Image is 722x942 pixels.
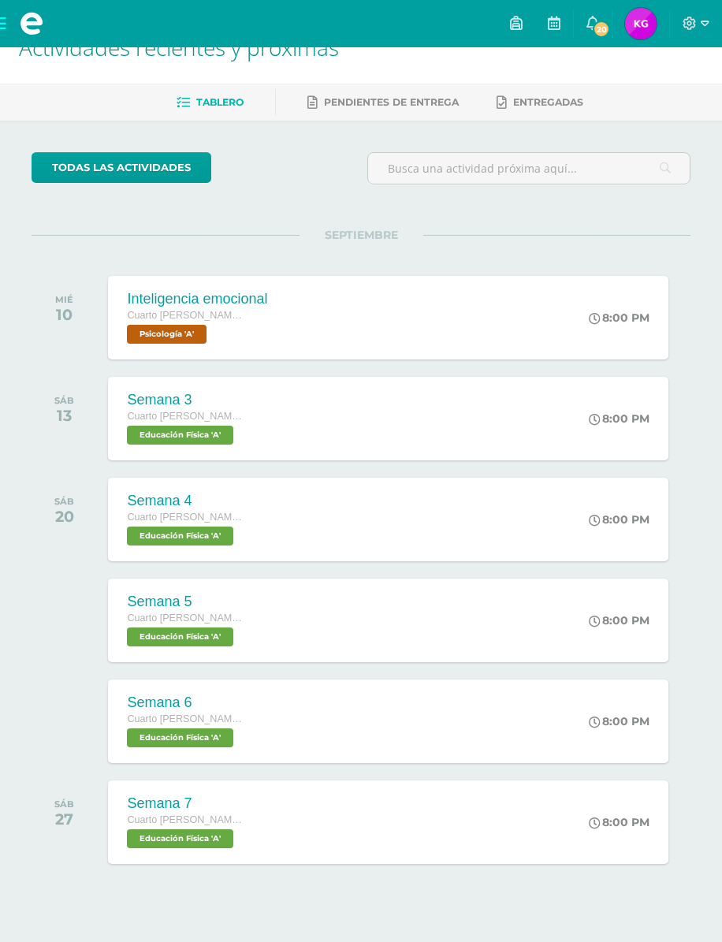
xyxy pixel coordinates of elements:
div: SÁB [54,799,74,810]
span: Cuarto [PERSON_NAME]. CCLL [127,814,245,825]
div: Inteligencia emocional [127,291,267,307]
div: 8:00 PM [589,714,649,728]
div: Semana 7 [127,795,245,812]
div: SÁB [54,496,74,507]
span: Cuarto [PERSON_NAME]. CCLL [127,713,245,724]
span: Cuarto [PERSON_NAME]. CCLL [127,612,245,624]
span: Psicología 'A' [127,325,207,344]
div: Semana 4 [127,493,245,509]
div: 8:00 PM [589,311,649,325]
span: Cuarto [PERSON_NAME]. CCLL [127,411,245,422]
span: 20 [593,20,610,38]
div: 20 [54,507,74,526]
div: MIÉ [55,294,73,305]
a: Tablero [177,90,244,115]
span: Educación Física 'A' [127,728,233,747]
a: todas las Actividades [32,152,211,183]
span: Educación Física 'A' [127,829,233,848]
span: Educación Física 'A' [127,426,233,445]
span: Cuarto [PERSON_NAME]. CCLL [127,310,245,321]
span: Educación Física 'A' [127,527,233,545]
span: SEPTIEMBRE [300,228,423,242]
a: Entregadas [497,90,583,115]
span: Educación Física 'A' [127,627,233,646]
div: 8:00 PM [589,411,649,426]
span: Tablero [196,96,244,108]
div: Semana 3 [127,392,245,408]
div: SÁB [54,395,74,406]
div: 8:00 PM [589,815,649,829]
div: Semana 5 [127,594,245,610]
span: Cuarto [PERSON_NAME]. CCLL [127,512,245,523]
div: Semana 6 [127,694,245,711]
span: Pendientes de entrega [324,96,459,108]
a: Pendientes de entrega [307,90,459,115]
div: 27 [54,810,74,828]
div: 8:00 PM [589,613,649,627]
input: Busca una actividad próxima aquí... [368,153,690,184]
div: 10 [55,305,73,324]
div: 13 [54,406,74,425]
div: 8:00 PM [589,512,649,527]
img: 80ee5c36ce7e8879d0b5a2a248bfe292.png [625,8,657,39]
span: Actividades recientes y próximas [19,32,339,62]
span: Entregadas [513,96,583,108]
